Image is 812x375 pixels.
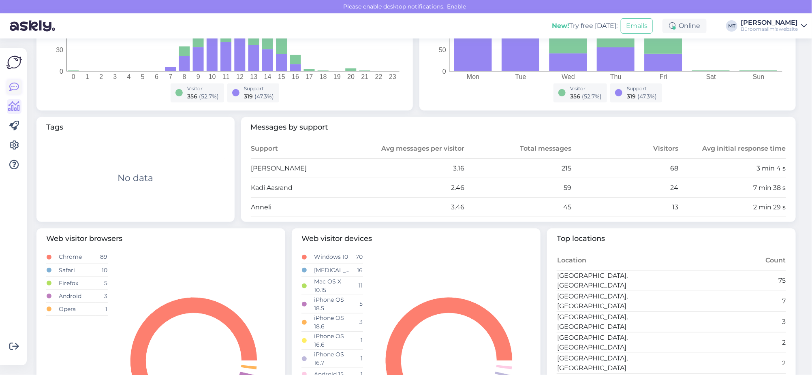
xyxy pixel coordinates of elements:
tspan: Wed [562,73,575,80]
td: 2 [671,353,786,373]
td: 45 [465,198,572,217]
td: 3 [351,313,363,331]
tspan: 5 [141,73,145,80]
td: 7 min 38 s [679,178,786,198]
span: Tags [46,122,225,133]
span: ( 47.3 %) [638,93,657,100]
td: iPhone OS 18.6 [314,313,350,331]
td: iPhone OS 18.5 [314,295,350,313]
td: 7 [671,291,786,311]
tspan: 16 [292,73,299,80]
td: 5 [351,295,363,313]
tspan: Mon [467,73,479,80]
b: New! [552,22,569,30]
span: 319 [244,93,253,100]
div: MT [726,20,737,32]
tspan: 21 [361,73,368,80]
tspan: 18 [320,73,327,80]
td: iPhone OS 16.7 [314,349,350,368]
td: Kadi Aasrand [251,178,358,198]
tspan: 19 [333,73,341,80]
tspan: 11 [222,73,230,80]
td: 1 [351,349,363,368]
th: Count [671,251,786,270]
div: Büroomaailm's website [741,26,798,32]
tspan: Fri [660,73,667,80]
td: 75 [671,270,786,291]
tspan: 13 [250,73,257,80]
tspan: 15 [278,73,285,80]
td: 3.16 [358,159,465,178]
td: 3.46 [358,198,465,217]
tspan: 50 [439,47,446,53]
th: Avg messages per visitor [358,139,465,159]
td: Opera [58,303,95,315]
tspan: 3 [113,73,117,80]
tspan: 8 [183,73,186,80]
td: 215 [465,159,572,178]
td: 70 [351,251,363,264]
td: Chrome [58,251,95,264]
span: ( 52.7 %) [199,93,219,100]
td: 68 [572,159,679,178]
td: [MEDICAL_DATA] [314,264,350,277]
span: 319 [627,93,636,100]
span: ( 52.7 %) [582,93,602,100]
tspan: 6 [155,73,158,80]
td: [GEOGRAPHIC_DATA], [GEOGRAPHIC_DATA] [557,332,671,353]
div: Visitor [188,85,219,92]
tspan: 0 [442,68,446,75]
td: 3 [96,290,108,303]
div: Try free [DATE]: [552,21,618,31]
span: Web visitor devices [301,233,531,244]
th: Visitors [572,139,679,159]
tspan: 22 [375,73,382,80]
td: [GEOGRAPHIC_DATA], [GEOGRAPHIC_DATA] [557,353,671,373]
tspan: Sat [706,73,716,80]
td: 2 min 29 s [679,198,786,217]
img: Askly Logo [6,55,22,70]
tspan: 1 [85,73,89,80]
div: Support [244,85,274,92]
div: Support [627,85,657,92]
tspan: 7 [169,73,172,80]
td: 1 [96,303,108,315]
td: Windows 10 [314,251,350,264]
td: 13 [572,198,679,217]
span: Web visitor browsers [46,233,276,244]
tspan: 17 [306,73,313,80]
td: Anneli [251,198,358,217]
tspan: 14 [264,73,271,80]
td: 3 [671,311,786,332]
td: [GEOGRAPHIC_DATA], [GEOGRAPHIC_DATA] [557,270,671,291]
th: Avg initial response time [679,139,786,159]
tspan: 10 [209,73,216,80]
tspan: 12 [236,73,244,80]
td: [GEOGRAPHIC_DATA], [GEOGRAPHIC_DATA] [557,291,671,311]
td: 16 [351,264,363,277]
span: Top locations [557,233,786,244]
span: Enable [445,3,469,10]
td: [PERSON_NAME] [251,159,358,178]
td: 5 [96,277,108,290]
a: [PERSON_NAME]Büroomaailm's website [741,19,807,32]
td: 3 min 4 s [679,159,786,178]
td: 2 [671,332,786,353]
tspan: Thu [610,73,622,80]
td: 10 [96,264,108,277]
th: Support [251,139,358,159]
span: 356 [571,93,581,100]
td: Firefox [58,277,95,290]
td: iPhone OS 16.6 [314,331,350,349]
button: Emails [621,18,653,34]
td: 1 [351,331,363,349]
td: [GEOGRAPHIC_DATA], [GEOGRAPHIC_DATA] [557,311,671,332]
tspan: 0 [72,73,75,80]
tspan: 9 [197,73,200,80]
div: [PERSON_NAME] [741,19,798,26]
span: Messages by support [251,122,786,133]
td: Android [58,290,95,303]
div: Online [662,19,707,33]
tspan: 4 [127,73,131,80]
td: 59 [465,178,572,198]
